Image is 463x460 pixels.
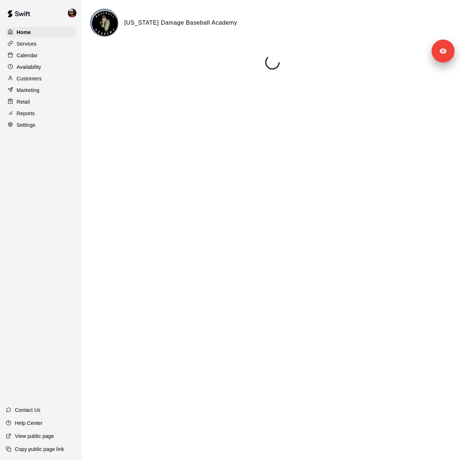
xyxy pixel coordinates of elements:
[17,87,39,94] p: Marketing
[6,120,76,130] a: Settings
[66,6,82,20] div: Eric Darjean
[6,108,76,119] a: Reports
[6,38,76,49] a: Services
[17,29,31,36] p: Home
[15,432,54,440] p: View public page
[91,10,118,37] img: Texas Damage Baseball Academy logo
[17,40,37,47] p: Services
[6,62,76,72] a: Availability
[17,110,35,117] p: Reports
[15,446,64,453] p: Copy public page link
[6,96,76,107] a: Retail
[124,18,237,28] h6: [US_STATE] Damage Baseball Academy
[17,52,38,59] p: Calendar
[17,63,41,71] p: Availability
[6,85,76,96] a: Marketing
[17,98,30,105] p: Retail
[17,121,36,129] p: Settings
[6,73,76,84] a: Customers
[6,50,76,61] a: Calendar
[6,27,76,38] a: Home
[17,75,42,82] p: Customers
[15,406,41,414] p: Contact Us
[15,419,42,427] p: Help Center
[68,9,76,17] img: Eric Darjean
